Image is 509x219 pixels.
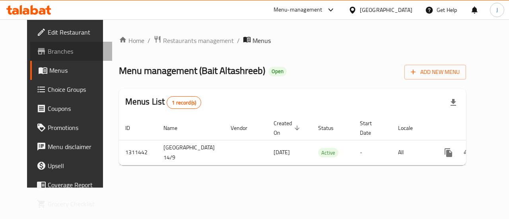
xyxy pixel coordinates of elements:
span: Restaurants management [163,36,234,45]
li: / [148,36,150,45]
div: Open [268,67,287,76]
a: Home [119,36,144,45]
td: - [354,140,392,165]
span: Vendor [231,123,258,133]
a: Menu disclaimer [30,137,112,156]
span: 1 record(s) [167,99,201,107]
span: [DATE] [274,147,290,157]
span: Active [318,148,338,157]
button: Change Status [458,143,477,162]
span: Edit Restaurant [48,27,106,37]
span: Coupons [48,104,106,113]
div: Total records count [167,96,201,109]
nav: breadcrumb [119,35,466,46]
a: Coupons [30,99,112,118]
span: Menus [253,36,271,45]
h2: Menus List [125,96,201,109]
span: Name [163,123,188,133]
a: Coverage Report [30,175,112,194]
div: [GEOGRAPHIC_DATA] [360,6,412,14]
td: 1311442 [119,140,157,165]
a: Promotions [30,118,112,137]
td: [GEOGRAPHIC_DATA] 14/9 [157,140,224,165]
div: Export file [444,93,463,112]
a: Edit Restaurant [30,23,112,42]
span: Menu disclaimer [48,142,106,151]
a: Choice Groups [30,80,112,99]
span: Upsell [48,161,106,171]
span: Menus [49,66,106,75]
span: ID [125,123,140,133]
li: / [237,36,240,45]
span: Choice Groups [48,85,106,94]
a: Menus [30,61,112,80]
span: Promotions [48,123,106,132]
a: Restaurants management [153,35,234,46]
button: Add New Menu [404,65,466,79]
a: Branches [30,42,112,61]
span: Menu management ( Bait Altashreeb ) [119,62,265,79]
span: Created On [274,118,302,138]
span: Locale [398,123,423,133]
span: Grocery Checklist [48,199,106,209]
span: J [496,6,498,14]
a: Upsell [30,156,112,175]
td: All [392,140,433,165]
span: Open [268,68,287,75]
span: Start Date [360,118,382,138]
a: Grocery Checklist [30,194,112,213]
span: Branches [48,47,106,56]
span: Coverage Report [48,180,106,190]
div: Menu-management [274,5,322,15]
span: Status [318,123,344,133]
span: Add New Menu [411,67,460,77]
button: more [439,143,458,162]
